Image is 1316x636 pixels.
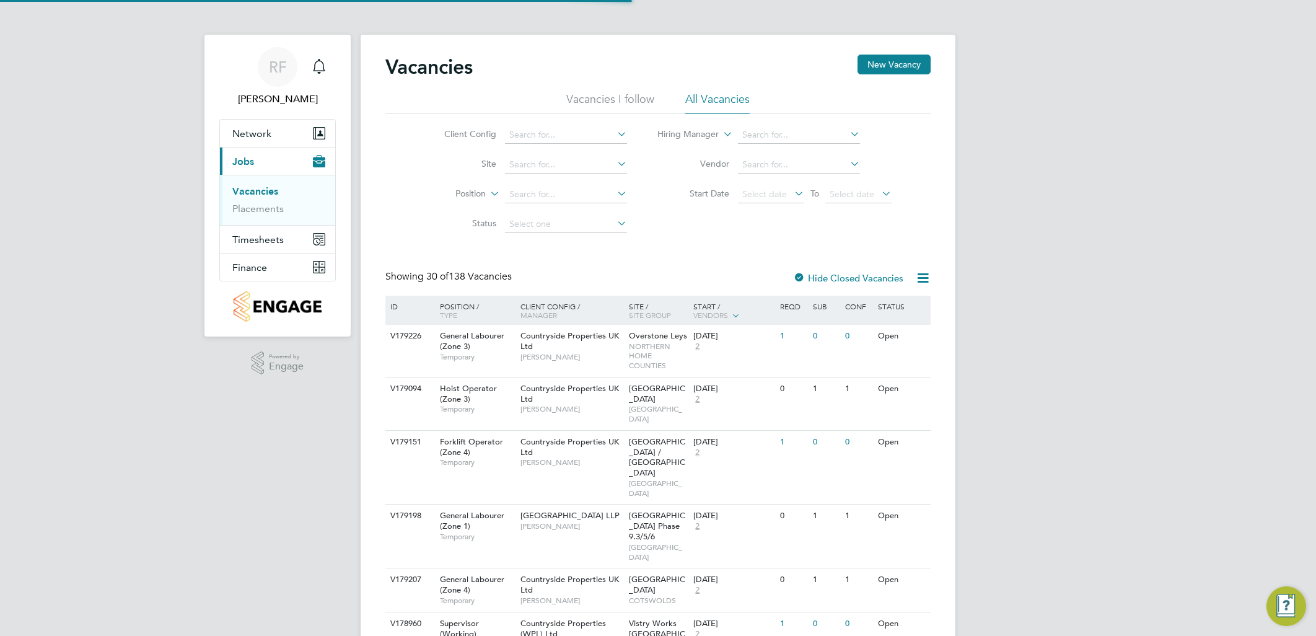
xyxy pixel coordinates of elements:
input: Search for... [738,126,860,144]
div: 1 [810,568,842,591]
div: V179151 [387,431,431,454]
div: Start / [690,296,777,327]
div: V178960 [387,612,431,635]
span: Overstone Leys [629,330,687,341]
span: [GEOGRAPHIC_DATA] [629,542,688,562]
span: 2 [693,585,701,596]
span: Site Group [629,310,671,320]
span: [GEOGRAPHIC_DATA] LLP [520,510,620,521]
span: 2 [693,342,701,352]
div: Open [875,431,929,454]
button: Finance [220,254,335,281]
img: countryside-properties-logo-retina.png [234,291,321,322]
label: Site [425,158,496,169]
a: Go to home page [219,291,336,322]
button: Network [220,120,335,147]
div: 0 [842,431,874,454]
span: [GEOGRAPHIC_DATA] [629,404,688,423]
div: Position / [431,296,517,325]
label: Start Date [658,188,729,199]
nav: Main navigation [204,35,351,337]
div: [DATE] [693,619,774,629]
div: Sub [810,296,842,317]
span: General Labourer (Zone 4) [440,574,504,595]
div: Reqd [777,296,809,317]
div: Client Config / [517,296,626,325]
span: Temporary [440,404,514,414]
span: Vendors [693,310,728,320]
span: 30 of [426,270,449,283]
span: Manager [520,310,557,320]
span: COTSWOLDS [629,596,688,606]
span: [PERSON_NAME] [520,457,623,467]
div: Open [875,612,929,635]
h2: Vacancies [385,55,473,79]
div: 1 [842,568,874,591]
div: Status [875,296,929,317]
label: Client Config [425,128,496,139]
span: 2 [693,448,701,458]
a: RF[PERSON_NAME] [219,47,336,107]
div: 1 [777,325,809,348]
span: Type [440,310,457,320]
span: 138 Vacancies [426,270,512,283]
span: 2 [693,394,701,405]
div: 1 [777,612,809,635]
div: [DATE] [693,331,774,342]
div: Showing [385,270,514,283]
input: Search for... [505,126,627,144]
span: [PERSON_NAME] [520,521,623,531]
span: [GEOGRAPHIC_DATA] Phase 9.3/5/6 [629,510,685,542]
label: Hide Closed Vacancies [793,272,903,284]
span: [GEOGRAPHIC_DATA] / [GEOGRAPHIC_DATA] [629,436,685,479]
span: Countryside Properties UK Ltd [520,383,619,404]
span: Timesheets [232,234,284,245]
div: V179226 [387,325,431,348]
div: V179198 [387,505,431,528]
input: Search for... [505,156,627,174]
div: 1 [810,378,842,400]
div: Open [875,505,929,528]
span: Jobs [232,156,254,167]
span: RF [269,59,287,75]
div: 1 [842,378,874,400]
div: 1 [777,431,809,454]
label: Position [415,188,486,200]
span: Finance [232,262,267,273]
button: Jobs [220,148,335,175]
div: Jobs [220,175,335,225]
div: 1 [842,505,874,528]
div: 0 [810,431,842,454]
div: Site / [626,296,691,325]
div: 0 [777,378,809,400]
div: 0 [777,568,809,591]
span: [PERSON_NAME] [520,352,623,362]
div: [DATE] [693,437,774,448]
div: Open [875,325,929,348]
div: 0 [810,612,842,635]
div: V179094 [387,378,431,400]
span: Network [232,128,271,139]
button: New Vacancy [858,55,931,74]
span: General Labourer (Zone 3) [440,330,504,351]
span: Select date [742,188,787,200]
div: 1 [810,505,842,528]
input: Select one [505,216,627,233]
span: Countryside Properties UK Ltd [520,436,619,457]
div: [DATE] [693,384,774,394]
li: Vacancies I follow [566,92,654,114]
a: Placements [232,203,284,214]
li: All Vacancies [685,92,750,114]
div: ID [387,296,431,317]
input: Search for... [505,186,627,203]
div: 0 [777,505,809,528]
span: Temporary [440,596,514,606]
span: Temporary [440,457,514,467]
span: Countryside Properties UK Ltd [520,574,619,595]
span: [GEOGRAPHIC_DATA] [629,479,688,498]
div: Conf [842,296,874,317]
span: 2 [693,521,701,532]
div: Open [875,378,929,400]
button: Timesheets [220,226,335,253]
button: Engage Resource Center [1266,586,1306,626]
